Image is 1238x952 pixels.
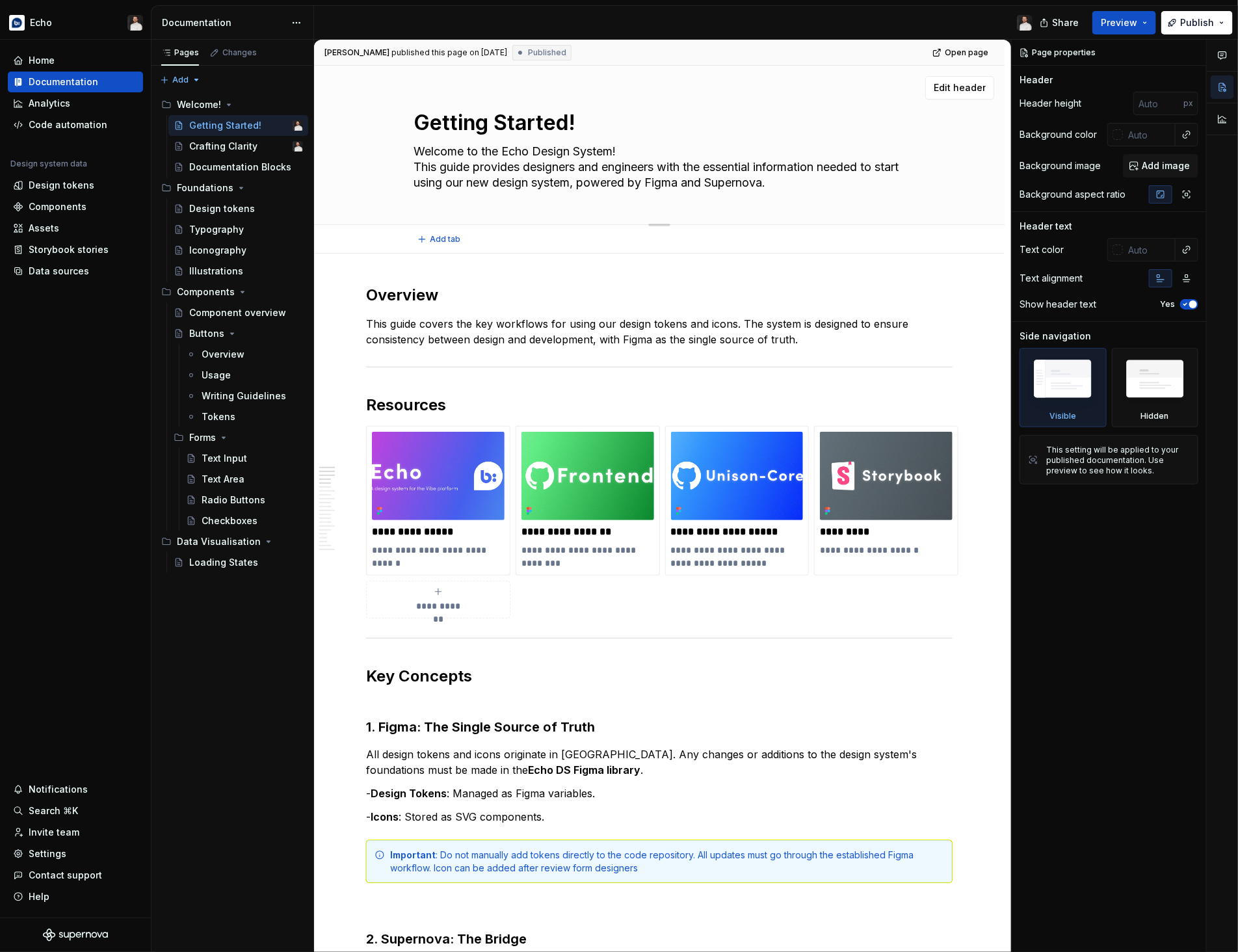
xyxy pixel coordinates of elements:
[8,175,143,196] a: Design tokens
[29,265,89,278] div: Data sources
[189,119,261,132] div: Getting Started!
[181,365,308,386] a: Usage
[8,779,143,800] button: Notifications
[168,261,308,282] a: Illustrations
[1141,411,1169,421] div: Hidden
[366,809,953,825] p: - : Stored as SVG components.
[366,786,953,801] p: - : Managed as Figma variables.
[411,107,902,139] textarea: Getting Started!
[168,240,308,261] a: Iconography
[1133,92,1183,115] input: Auto
[29,826,79,839] div: Invite team
[168,302,308,323] a: Component overview
[8,239,143,260] a: Storybook stories
[371,810,399,823] strong: Icons
[156,71,205,89] button: Add
[8,800,143,821] button: Search ⌘K
[181,386,308,406] a: Writing Guidelines
[156,94,308,115] div: Welcome!
[1123,154,1198,178] button: Add image
[156,178,308,198] div: Foundations
[168,427,308,448] div: Forms
[162,16,285,29] div: Documentation
[293,141,303,152] img: Ben Alexander
[156,282,308,302] div: Components
[430,234,460,245] span: Add tab
[29,118,107,131] div: Code automation
[8,822,143,843] a: Invite team
[172,75,189,85] span: Add
[366,718,953,736] h3: 1. Figma: The Single Source of Truth
[366,930,953,948] h3: 2. Supernova: The Bridge
[30,16,52,29] div: Echo
[29,200,86,213] div: Components
[1017,15,1033,31] img: Ben Alexander
[528,763,640,776] strong: Echo DS Figma library
[1092,11,1156,34] button: Preview
[1180,16,1214,29] span: Publish
[189,202,255,215] div: Design tokens
[29,75,98,88] div: Documentation
[189,265,243,278] div: Illustrations
[366,747,953,778] p: All design tokens and icons originate in [GEOGRAPHIC_DATA]. Any changes or additions to the desig...
[156,531,308,552] div: Data Visualisation
[1020,128,1097,141] div: Background color
[168,157,308,178] a: Documentation Blocks
[202,410,235,423] div: Tokens
[43,929,108,942] svg: Supernova Logo
[202,390,286,403] div: Writing Guidelines
[1020,159,1101,172] div: Background image
[177,535,261,548] div: Data Visualisation
[372,432,505,520] img: e54c5746-a18a-4411-b1a9-33243352a8e7.png
[222,47,257,58] div: Changes
[1020,188,1126,201] div: Background aspect ratio
[29,847,66,860] div: Settings
[8,50,143,71] a: Home
[161,47,199,58] div: Pages
[189,223,244,236] div: Typography
[189,244,246,257] div: Iconography
[366,666,953,707] h2: Key Concepts
[1020,348,1107,427] div: Visible
[29,54,55,67] div: Home
[181,510,308,531] a: Checkboxes
[1020,220,1072,233] div: Header text
[293,120,303,131] img: Ben Alexander
[1183,98,1193,109] p: px
[8,114,143,135] a: Code automation
[189,431,216,444] div: Forms
[202,369,231,382] div: Usage
[189,327,224,340] div: Buttons
[366,395,953,416] h2: Resources
[181,448,308,469] a: Text Input
[29,222,59,235] div: Assets
[1123,238,1176,261] input: Auto
[1020,272,1083,285] div: Text alignment
[168,198,308,219] a: Design tokens
[1020,97,1081,110] div: Header height
[391,47,507,58] div: published this page on [DATE]
[8,843,143,864] a: Settings
[3,8,148,36] button: EchoBen Alexander
[10,159,87,169] div: Design system data
[168,136,308,157] a: Crafting ClarityBen Alexander
[411,141,902,193] textarea: Welcome to the Echo Design System! This guide provides designers and engineers with the essential...
[1142,159,1190,172] span: Add image
[29,783,88,796] div: Notifications
[168,323,308,344] a: Buttons
[8,196,143,217] a: Components
[8,93,143,114] a: Analytics
[202,452,247,465] div: Text Input
[168,219,308,240] a: Typography
[1112,348,1199,427] div: Hidden
[189,140,257,153] div: Crafting Clarity
[1161,11,1233,34] button: Publish
[181,344,308,365] a: Overview
[189,161,291,174] div: Documentation Blocks
[8,261,143,282] a: Data sources
[1123,123,1176,146] input: Auto
[934,81,986,94] span: Edit header
[29,97,70,110] div: Analytics
[1101,16,1137,29] span: Preview
[168,552,308,573] a: Loading States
